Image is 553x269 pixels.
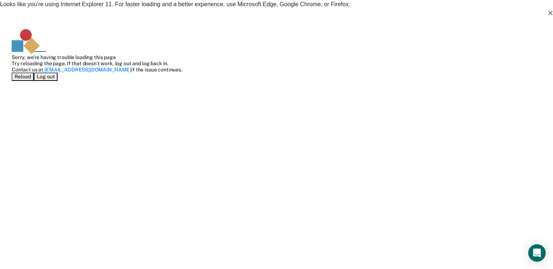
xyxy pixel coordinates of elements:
[44,67,131,73] a: [EMAIL_ADDRESS][DOMAIN_NAME]
[12,54,541,61] div: Sorry, we’re having trouble loading this page
[528,244,546,262] div: Open Intercom Messenger
[34,73,58,81] button: Log out
[12,61,541,73] div: Try reloading the page. If that doesn’t work, log out and log back in. Contact us at if the issue...
[548,8,553,18] span: ×
[548,9,553,17] button: Close
[12,73,34,81] button: Reload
